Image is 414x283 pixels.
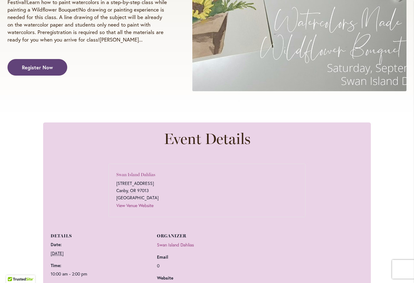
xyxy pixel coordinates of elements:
a: View Venue Website [116,202,154,208]
dt: Time: [51,262,146,269]
a: Swan Island Dahlias [116,172,155,177]
span: Canby [116,187,128,193]
h2: Event Details [51,130,363,147]
abbr: Oregon [130,187,136,194]
dd: 0 [157,262,253,270]
span: , [128,187,129,193]
span: Register Now [22,64,53,71]
dt: Website [157,275,253,282]
dt: Email [157,254,253,261]
div: 2025-09-20 [51,270,146,278]
a: Swan Island Dahlias [157,242,194,248]
iframe: Launch Accessibility Center [5,261,22,278]
span: [STREET_ADDRESS] [116,180,154,186]
a: Register Now [8,59,67,76]
span: 97013 [137,187,149,193]
span: [GEOGRAPHIC_DATA] [116,194,298,201]
h3: Organizer [157,233,253,239]
abbr: 2025-09-20 [51,250,63,256]
h3: Details [51,233,146,239]
dt: Date: [51,241,146,248]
